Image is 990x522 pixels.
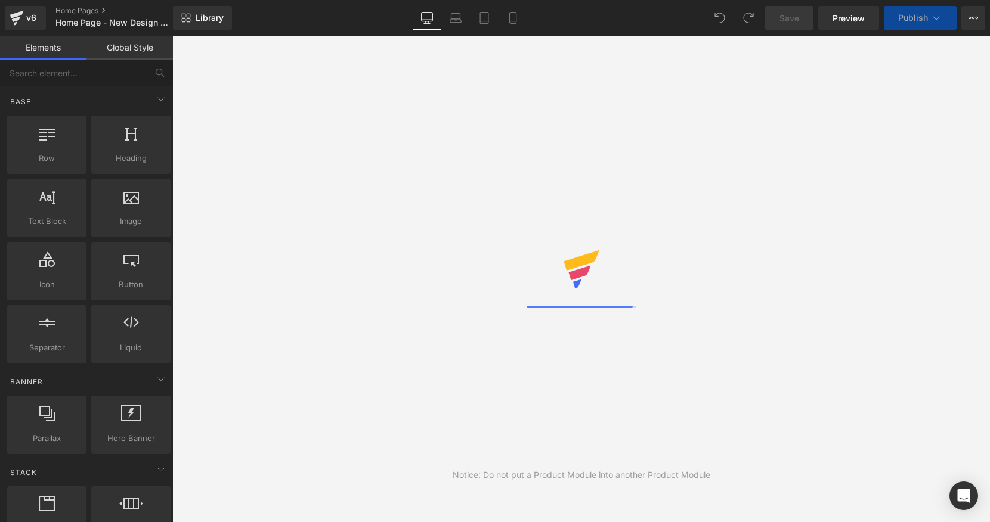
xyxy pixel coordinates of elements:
div: Notice: Do not put a Product Module into another Product Module [453,468,710,481]
span: Hero Banner [95,432,167,445]
span: Parallax [11,432,83,445]
span: Publish [898,13,928,23]
span: Separator [11,341,83,354]
button: More [961,6,985,30]
span: Row [11,152,83,164]
span: Save [779,12,799,24]
span: Banner [9,376,44,387]
span: Text Block [11,215,83,228]
span: Stack [9,467,38,478]
span: Button [95,278,167,291]
a: v6 [5,6,46,30]
a: New Library [173,6,232,30]
a: Laptop [441,6,470,30]
a: Mobile [499,6,527,30]
button: Undo [708,6,732,30]
span: Home Page - New Design - Video Hero Image [55,18,170,27]
a: Global Style [86,36,173,60]
span: Preview [833,12,865,24]
span: Liquid [95,341,167,354]
div: Open Intercom Messenger [949,481,978,510]
a: Desktop [413,6,441,30]
a: Home Pages [55,6,193,15]
a: Tablet [470,6,499,30]
span: Icon [11,278,83,291]
a: Preview [818,6,879,30]
span: Image [95,215,167,228]
button: Publish [884,6,957,30]
div: v6 [24,10,39,26]
span: Base [9,96,32,107]
button: Redo [737,6,760,30]
span: Library [196,13,224,23]
span: Heading [95,152,167,164]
